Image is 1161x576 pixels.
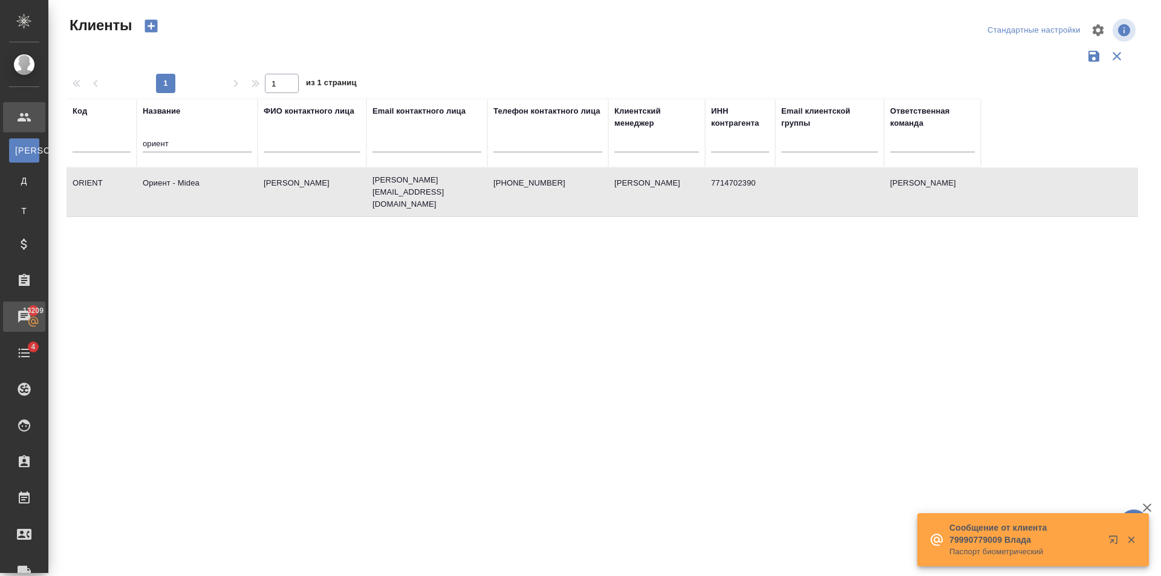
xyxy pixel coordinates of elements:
td: Ориент - Midea [137,171,258,213]
button: Открыть в новой вкладке [1101,528,1130,557]
button: 🙏 [1119,510,1149,540]
div: Клиентский менеджер [614,105,699,129]
span: [PERSON_NAME] [15,144,33,157]
span: Настроить таблицу [1084,16,1113,45]
span: Д [15,175,33,187]
div: Код [73,105,87,117]
td: 7714702390 [705,171,775,213]
div: Ответственная команда [890,105,975,129]
button: Сохранить фильтры [1082,45,1105,68]
span: 4 [24,341,42,353]
button: Сбросить фильтры [1105,45,1128,68]
span: из 1 страниц [306,76,357,93]
p: [PHONE_NUMBER] [493,177,602,189]
p: Паспорт биометрический [949,546,1101,558]
div: Email клиентской группы [781,105,878,129]
div: Телефон контактного лица [493,105,600,117]
p: Сообщение от клиента 79990779009 Влада [949,522,1101,546]
p: [PERSON_NAME][EMAIL_ADDRESS][DOMAIN_NAME] [372,174,481,210]
td: ORIENT [67,171,137,213]
div: ФИО контактного лица [264,105,354,117]
span: Посмотреть информацию [1113,19,1138,42]
span: 13209 [16,305,51,317]
div: Email контактного лица [372,105,466,117]
td: [PERSON_NAME] [258,171,366,213]
button: Закрыть [1119,534,1143,545]
a: 4 [3,338,45,368]
span: Клиенты [67,16,132,35]
a: [PERSON_NAME] [9,138,39,163]
a: Т [9,199,39,223]
div: Название [143,105,180,117]
a: Д [9,169,39,193]
td: [PERSON_NAME] [884,171,981,213]
button: Создать [137,16,166,36]
a: 13209 [3,302,45,332]
div: ИНН контрагента [711,105,769,129]
td: [PERSON_NAME] [608,171,705,213]
div: split button [984,21,1084,40]
span: Т [15,205,33,217]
